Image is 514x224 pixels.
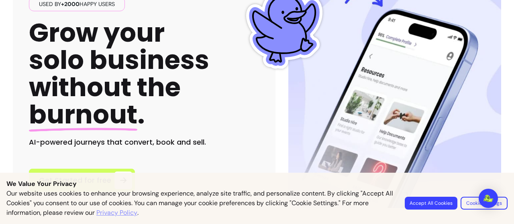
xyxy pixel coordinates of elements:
[479,189,498,208] div: Open Intercom Messenger
[29,137,259,148] h2: AI-powered journeys that convert, book and sell.
[29,169,135,192] a: Get Started for free
[96,208,137,218] a: Privacy Policy
[461,197,508,210] button: Cookie Settings
[6,189,395,218] p: Our website uses cookies to enhance your browsing experience, analyze site traffic, and personali...
[6,179,508,189] p: We Value Your Privacy
[405,197,457,210] button: Accept All Cookies
[29,97,137,132] span: burnout
[61,0,80,8] span: +2000
[29,19,209,129] h1: Grow your solo business without the .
